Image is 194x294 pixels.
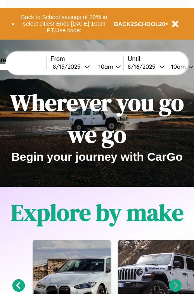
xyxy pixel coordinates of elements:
div: 8 / 16 / 2025 [128,63,159,70]
div: 10am [95,63,115,70]
div: 8 / 15 / 2025 [53,63,84,70]
button: Back to School savings of 20% in select cities! Ends [DATE] 10am PT.Use code: [14,12,114,36]
label: From [50,56,123,63]
div: 10am [167,63,188,70]
button: 10am [92,63,123,71]
b: BACK2SCHOOL20 [114,21,166,27]
h1: Explore by make [11,197,184,228]
button: 8/15/2025 [50,63,92,71]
